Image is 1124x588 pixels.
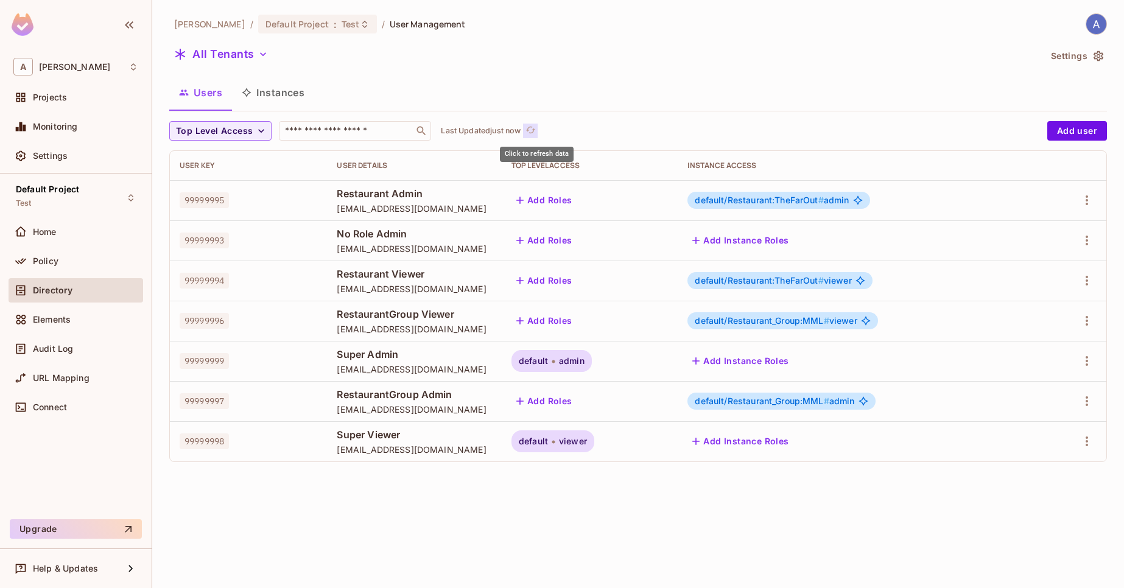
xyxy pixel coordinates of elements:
[337,348,491,361] span: Super Admin
[687,432,793,451] button: Add Instance Roles
[10,519,142,539] button: Upgrade
[695,195,849,205] span: admin
[1047,121,1107,141] button: Add user
[33,402,67,412] span: Connect
[250,18,253,30] li: /
[687,231,793,250] button: Add Instance Roles
[180,161,317,170] div: User Key
[180,192,229,208] span: 99999995
[382,18,385,30] li: /
[500,147,574,162] div: Click to refresh data
[687,351,793,371] button: Add Instance Roles
[180,273,229,289] span: 99999994
[33,93,67,102] span: Projects
[337,428,491,441] span: Super Viewer
[180,313,229,329] span: 99999996
[16,184,79,194] span: Default Project
[337,227,491,240] span: No Role Admin
[169,121,272,141] button: Top Level Access
[824,396,829,406] span: #
[169,77,232,108] button: Users
[337,267,491,281] span: Restaurant Viewer
[511,311,577,331] button: Add Roles
[511,391,577,411] button: Add Roles
[511,231,577,250] button: Add Roles
[337,388,491,401] span: RestaurantGroup Admin
[169,44,273,64] button: All Tenants
[33,373,90,383] span: URL Mapping
[337,283,491,295] span: [EMAIL_ADDRESS][DOMAIN_NAME]
[687,161,1029,170] div: Instance Access
[180,433,229,449] span: 99999998
[174,18,245,30] span: the active workspace
[33,227,57,237] span: Home
[16,198,32,208] span: Test
[511,191,577,210] button: Add Roles
[337,404,491,415] span: [EMAIL_ADDRESS][DOMAIN_NAME]
[33,285,72,295] span: Directory
[511,161,668,170] div: Top Level Access
[337,444,491,455] span: [EMAIL_ADDRESS][DOMAIN_NAME]
[521,124,538,138] span: Click to refresh data
[342,18,360,30] span: Test
[33,344,73,354] span: Audit Log
[559,436,587,446] span: viewer
[523,124,538,138] button: refresh
[13,58,33,75] span: A
[818,195,824,205] span: #
[39,62,110,72] span: Workspace: Akash Kinage
[265,18,329,30] span: Default Project
[695,315,829,326] span: default/Restaurant_Group:MML
[818,275,824,285] span: #
[33,315,71,324] span: Elements
[337,243,491,254] span: [EMAIL_ADDRESS][DOMAIN_NAME]
[337,363,491,375] span: [EMAIL_ADDRESS][DOMAIN_NAME]
[1046,46,1107,66] button: Settings
[695,396,854,406] span: admin
[33,256,58,266] span: Policy
[232,77,314,108] button: Instances
[695,275,823,285] span: default/Restaurant:TheFarOut
[519,356,548,366] span: default
[180,353,229,369] span: 99999999
[337,187,491,200] span: Restaurant Admin
[12,13,33,36] img: SReyMgAAAABJRU5ErkJggg==
[337,307,491,321] span: RestaurantGroup Viewer
[333,19,337,29] span: :
[695,396,829,406] span: default/Restaurant_Group:MML
[180,393,229,409] span: 99999997
[519,436,548,446] span: default
[176,124,253,139] span: Top Level Access
[511,271,577,290] button: Add Roles
[695,276,851,285] span: viewer
[180,233,229,248] span: 99999993
[559,356,585,366] span: admin
[695,316,857,326] span: viewer
[1086,14,1106,34] img: Akash Kinage
[337,323,491,335] span: [EMAIL_ADDRESS][DOMAIN_NAME]
[390,18,466,30] span: User Management
[337,203,491,214] span: [EMAIL_ADDRESS][DOMAIN_NAME]
[695,195,823,205] span: default/Restaurant:TheFarOut
[33,122,78,131] span: Monitoring
[33,564,98,573] span: Help & Updates
[824,315,829,326] span: #
[525,125,536,137] span: refresh
[337,161,491,170] div: User Details
[441,126,521,136] p: Last Updated just now
[33,151,68,161] span: Settings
